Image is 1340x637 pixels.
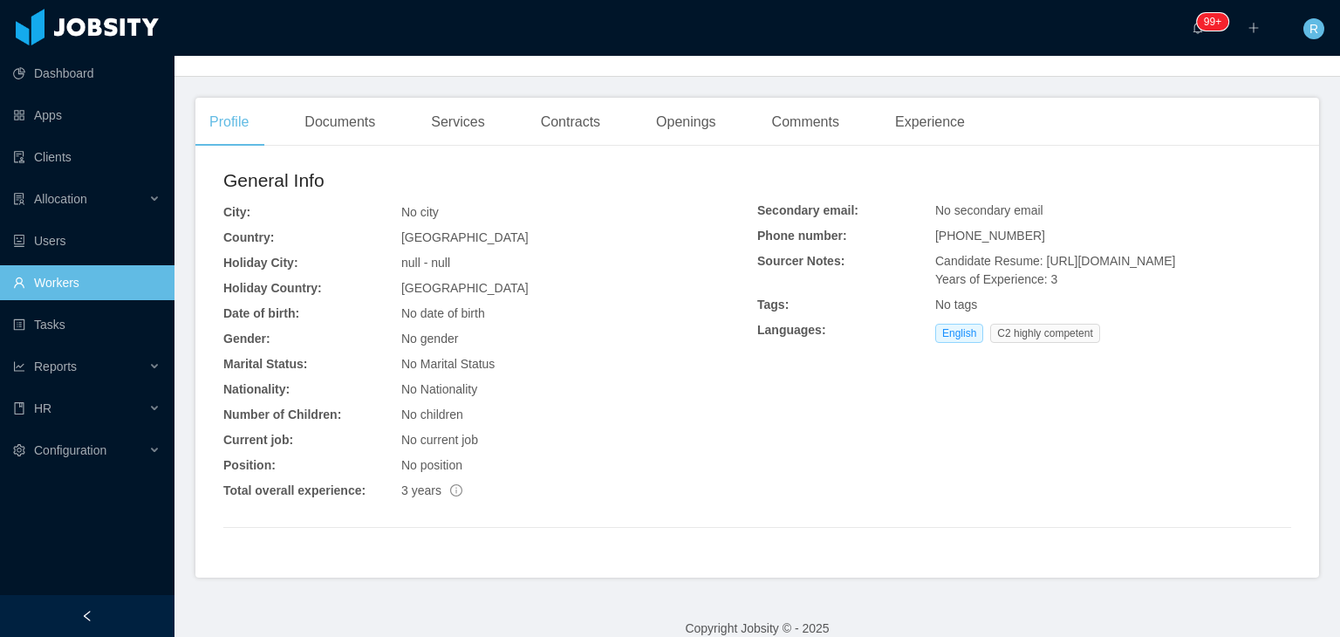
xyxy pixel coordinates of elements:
span: Allocation [34,192,87,206]
a: icon: robotUsers [13,223,161,258]
b: Country: [223,230,274,244]
span: [GEOGRAPHIC_DATA] [401,230,529,244]
b: Marital Status: [223,357,307,371]
i: icon: book [13,402,25,414]
span: Reports [34,360,77,373]
span: [GEOGRAPHIC_DATA] [401,281,529,295]
span: R [1309,18,1318,39]
div: Comments [758,98,853,147]
span: No current job [401,433,478,447]
div: Documents [291,98,389,147]
span: info-circle [450,484,462,497]
span: Configuration [34,443,106,457]
b: Phone number: [757,229,847,243]
b: Holiday City: [223,256,298,270]
i: icon: bell [1192,22,1204,34]
span: No city [401,205,439,219]
span: Candidate Resume: [URL][DOMAIN_NAME] Years of Experience: 3 [935,254,1175,286]
span: No children [401,408,463,421]
b: City: [223,205,250,219]
a: icon: pie-chartDashboard [13,56,161,91]
a: icon: profileTasks [13,307,161,342]
b: Gender: [223,332,270,346]
i: icon: setting [13,444,25,456]
span: HR [34,401,51,415]
span: 3 years [401,483,462,497]
span: No Nationality [401,382,477,396]
b: Current job: [223,433,293,447]
b: Position: [223,458,276,472]
b: Date of birth: [223,306,299,320]
h2: General Info [223,167,757,195]
span: null - null [401,256,450,270]
span: C2 highly competent [990,324,1099,343]
div: Contracts [527,98,614,147]
span: No Marital Status [401,357,495,371]
i: icon: line-chart [13,360,25,373]
b: Nationality: [223,382,290,396]
b: Secondary email: [757,203,858,217]
span: No position [401,458,462,472]
span: No date of birth [401,306,485,320]
b: Holiday Country: [223,281,322,295]
b: Number of Children: [223,408,341,421]
span: No secondary email [935,203,1043,217]
div: Openings [642,98,730,147]
span: [PHONE_NUMBER] [935,229,1045,243]
b: Sourcer Notes: [757,254,844,268]
b: Total overall experience: [223,483,366,497]
div: Profile [195,98,263,147]
sup: 218 [1197,13,1228,31]
div: Services [417,98,498,147]
i: icon: plus [1248,22,1260,34]
i: icon: solution [13,193,25,205]
div: No tags [935,296,1291,314]
span: No gender [401,332,458,346]
a: icon: auditClients [13,140,161,175]
span: English [935,324,983,343]
div: Experience [881,98,979,147]
b: Languages: [757,323,826,337]
b: Tags: [757,298,789,312]
a: icon: userWorkers [13,265,161,300]
a: icon: appstoreApps [13,98,161,133]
